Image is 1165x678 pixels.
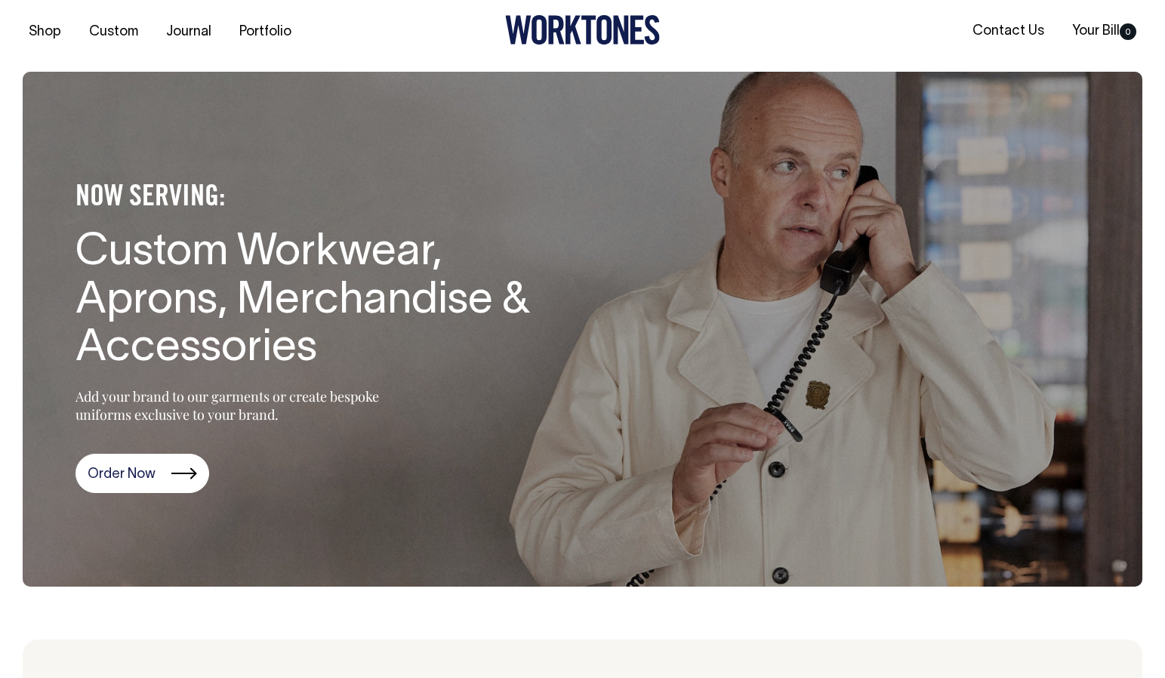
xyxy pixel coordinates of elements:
[966,19,1050,44] a: Contact Us
[76,387,415,424] p: Add your brand to our garments or create bespoke uniforms exclusive to your brand.
[23,20,67,45] a: Shop
[1066,19,1142,44] a: Your Bill0
[83,20,144,45] a: Custom
[1120,23,1136,40] span: 0
[76,180,566,214] h4: NOW SERVING:
[76,230,566,374] h1: Custom Workwear, Aprons, Merchandise & Accessories
[160,20,217,45] a: Journal
[76,454,209,493] a: Order Now
[233,20,297,45] a: Portfolio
